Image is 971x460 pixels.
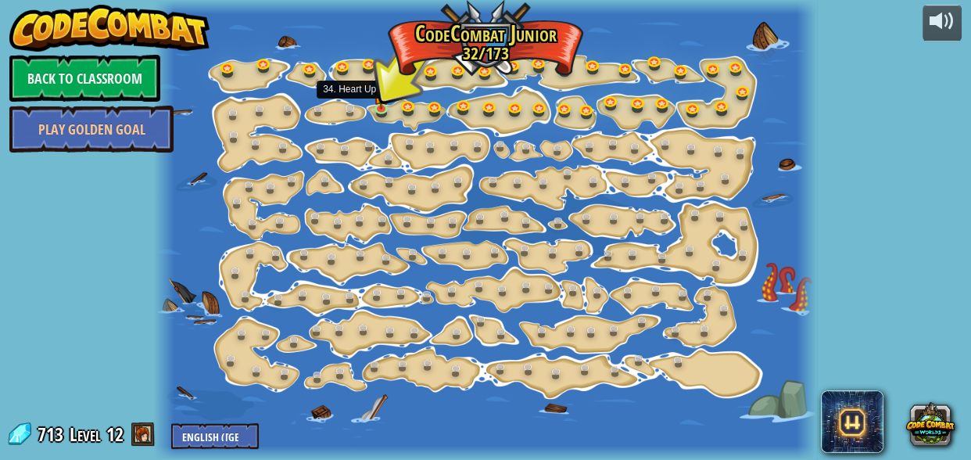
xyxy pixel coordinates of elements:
button: Adjust volume [923,5,962,41]
a: Back to Classroom [9,55,160,102]
img: level-banner-started.png [374,84,389,110]
a: Play Golden Goal [9,106,174,153]
img: CodeCombat - Learn how to code by playing a game [9,5,210,52]
span: 713 [38,422,68,447]
span: 12 [106,422,124,447]
span: Level [70,422,101,447]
